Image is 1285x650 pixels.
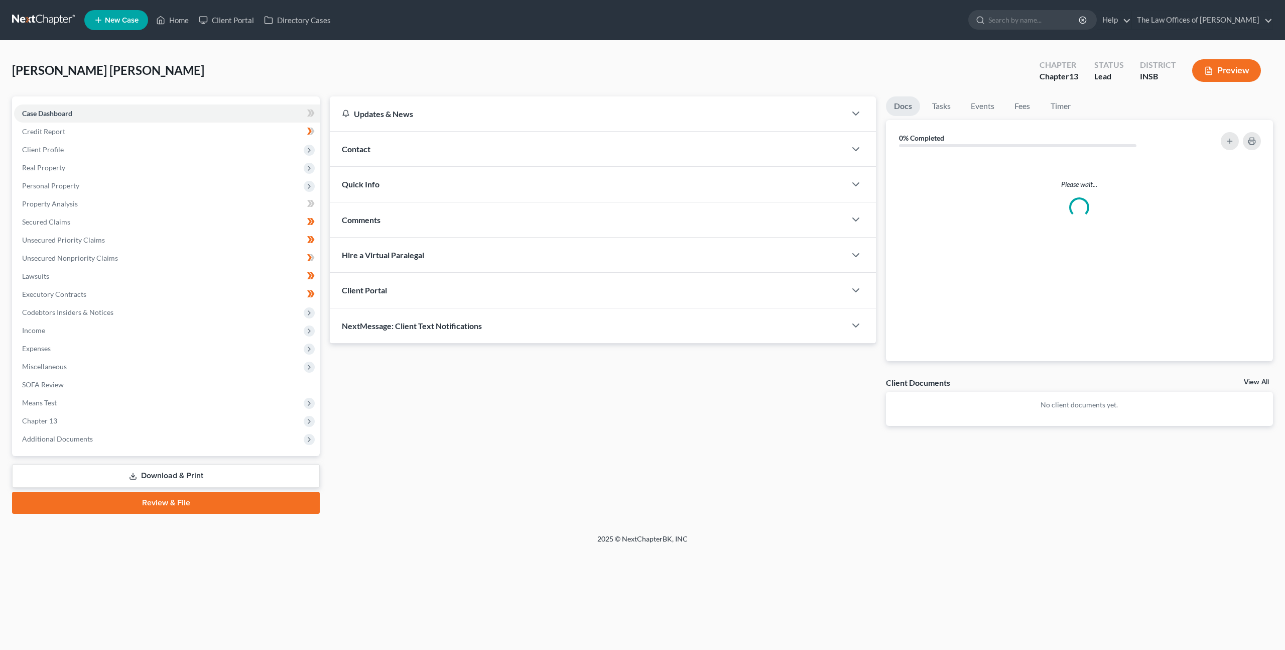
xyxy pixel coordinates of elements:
[22,163,65,172] span: Real Property
[12,63,204,77] span: [PERSON_NAME] [PERSON_NAME]
[14,267,320,285] a: Lawsuits
[1097,11,1131,29] a: Help
[14,249,320,267] a: Unsecured Nonpriority Claims
[22,290,86,298] span: Executory Contracts
[1040,59,1078,71] div: Chapter
[12,464,320,488] a: Download & Print
[1192,59,1261,82] button: Preview
[22,181,79,190] span: Personal Property
[1094,59,1124,71] div: Status
[342,285,387,295] span: Client Portal
[22,236,105,244] span: Unsecured Priority Claims
[886,96,920,116] a: Docs
[1140,59,1176,71] div: District
[1040,71,1078,82] div: Chapter
[1132,11,1272,29] a: The Law Offices of [PERSON_NAME]
[356,534,929,552] div: 2025 © NextChapterBK, INC
[22,109,72,118] span: Case Dashboard
[1094,71,1124,82] div: Lead
[22,380,64,389] span: SOFA Review
[22,127,65,136] span: Credit Report
[22,308,113,316] span: Codebtors Insiders & Notices
[22,326,45,335] span: Income
[194,11,259,29] a: Client Portal
[342,179,379,189] span: Quick Info
[22,199,78,208] span: Property Analysis
[988,11,1080,29] input: Search by name...
[963,96,1002,116] a: Events
[105,17,139,24] span: New Case
[342,109,834,119] div: Updates & News
[14,195,320,213] a: Property Analysis
[14,285,320,303] a: Executory Contracts
[22,416,57,425] span: Chapter 13
[886,377,950,388] div: Client Documents
[342,250,424,260] span: Hire a Virtual Paralegal
[894,179,1265,189] p: Please wait...
[14,123,320,141] a: Credit Report
[1244,379,1269,386] a: View All
[12,492,320,514] a: Review & File
[22,398,57,407] span: Means Test
[14,376,320,394] a: SOFA Review
[22,254,118,262] span: Unsecured Nonpriority Claims
[22,344,51,353] span: Expenses
[1006,96,1039,116] a: Fees
[22,435,93,443] span: Additional Documents
[22,218,70,226] span: Secured Claims
[894,400,1265,410] p: No client documents yet.
[1043,96,1079,116] a: Timer
[22,362,67,371] span: Miscellaneous
[151,11,194,29] a: Home
[14,213,320,231] a: Secured Claims
[342,321,482,331] span: NextMessage: Client Text Notifications
[1069,71,1078,81] span: 13
[259,11,336,29] a: Directory Cases
[22,272,49,280] span: Lawsuits
[1140,71,1176,82] div: INSB
[342,144,370,154] span: Contact
[342,215,380,225] span: Comments
[22,145,64,154] span: Client Profile
[14,231,320,249] a: Unsecured Priority Claims
[899,134,944,142] strong: 0% Completed
[14,104,320,123] a: Case Dashboard
[924,96,959,116] a: Tasks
